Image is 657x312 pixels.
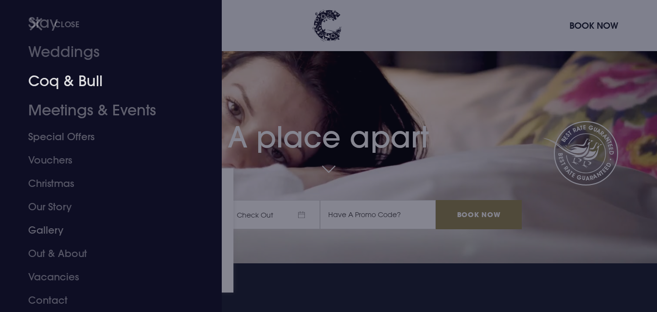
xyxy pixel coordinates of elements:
[28,172,182,195] a: Christmas
[28,8,182,37] a: Stay
[28,37,182,67] a: Weddings
[28,195,182,219] a: Our Story
[28,96,182,125] a: Meetings & Events
[28,219,182,242] a: Gallery
[28,67,182,96] a: Coq & Bull
[29,14,80,34] button: Close
[28,125,182,148] a: Special Offers
[54,19,80,29] span: Close
[28,265,182,289] a: Vacancies
[28,148,182,172] a: Vouchers
[28,289,182,312] a: Contact
[28,242,182,265] a: Out & About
